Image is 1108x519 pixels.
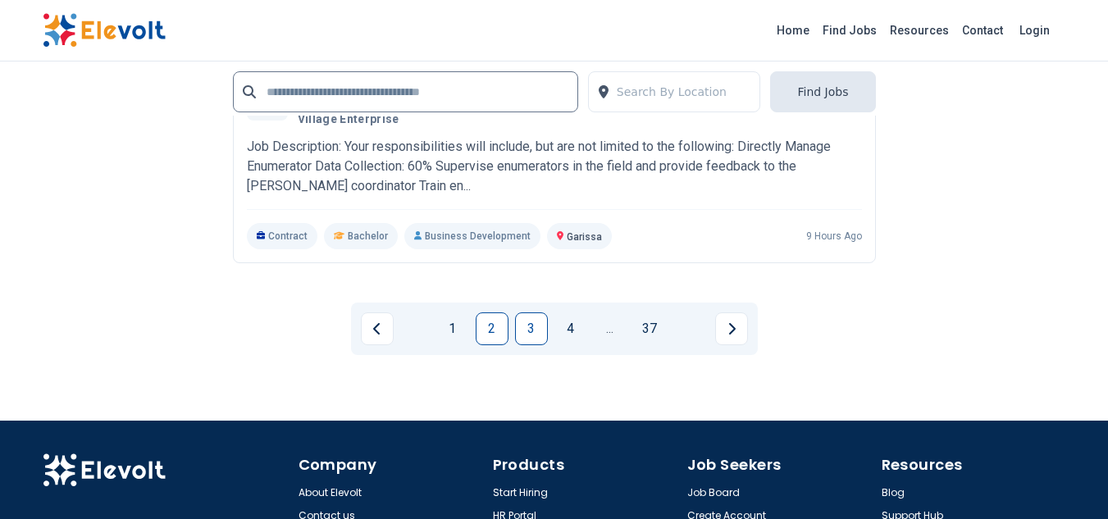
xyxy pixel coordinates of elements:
span: Bachelor [348,230,388,243]
a: Village EnterprisePart Time Senior Enumerator Dadaab, [GEOGRAPHIC_DATA] (Six Months Fixed Term Co... [247,73,862,249]
a: Home [770,17,816,43]
a: Blog [882,486,905,499]
a: Contact [955,17,1010,43]
button: Find Jobs [770,71,875,112]
a: Start Hiring [493,486,548,499]
h4: Products [493,453,677,476]
h4: Job Seekers [687,453,872,476]
p: 9 hours ago [806,230,862,243]
span: Garissa [567,231,602,243]
img: Elevolt [43,453,166,488]
p: Contract [247,223,318,249]
iframe: Chat Widget [1026,440,1108,519]
a: Find Jobs [816,17,883,43]
a: Previous page [361,312,394,345]
a: Next page [715,312,748,345]
a: Jump forward [594,312,627,345]
span: Village Enterprise [298,112,399,127]
h4: Resources [882,453,1066,476]
h4: Company [299,453,483,476]
a: Page 1 [436,312,469,345]
a: Page 2 is your current page [476,312,508,345]
a: About Elevolt [299,486,362,499]
a: Job Board [687,486,740,499]
a: Page 4 [554,312,587,345]
ul: Pagination [361,312,748,345]
p: Business Development [404,223,540,249]
a: Resources [883,17,955,43]
a: Login [1010,14,1060,47]
a: Page 37 [633,312,666,345]
p: Job Description: Your responsibilities will include, but are not limited to the following: Direct... [247,137,862,196]
a: Page 3 [515,312,548,345]
img: Elevolt [43,13,166,48]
